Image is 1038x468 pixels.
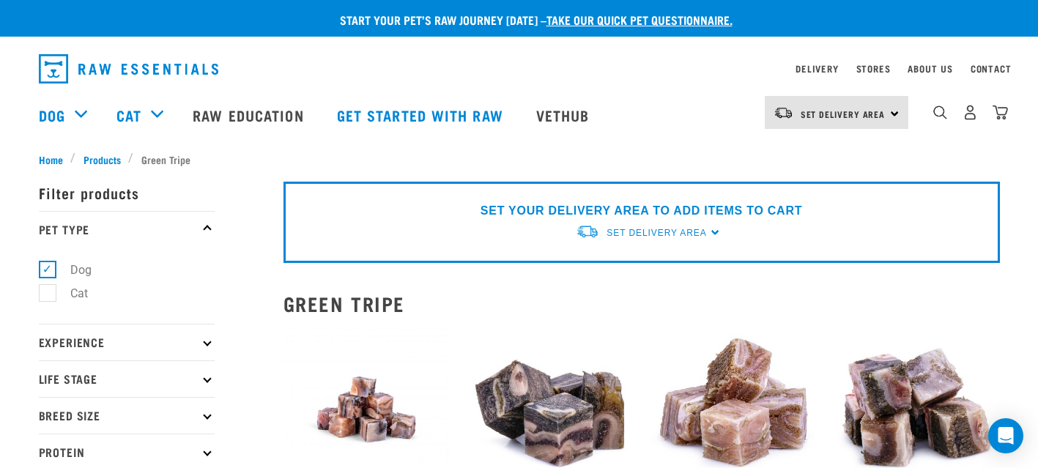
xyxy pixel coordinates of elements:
span: Set Delivery Area [607,228,706,238]
p: Experience [39,324,215,360]
a: take our quick pet questionnaire. [546,16,733,23]
a: Stores [856,66,891,71]
div: Open Intercom Messenger [988,418,1023,453]
a: Home [39,152,71,167]
p: Breed Size [39,397,215,434]
p: SET YOUR DELIVERY AREA TO ADD ITEMS TO CART [481,202,802,220]
a: About Us [908,66,952,71]
label: Cat [47,284,94,302]
p: Filter products [39,174,215,211]
a: Cat [116,104,141,126]
a: Get started with Raw [322,86,522,144]
span: Home [39,152,63,167]
a: Vethub [522,86,608,144]
span: Products [84,152,121,167]
h2: Green Tripe [283,292,1000,315]
img: Raw Essentials Logo [39,54,218,83]
a: Raw Education [178,86,322,144]
label: Dog [47,261,97,279]
img: van-moving.png [576,224,599,239]
span: Set Delivery Area [801,111,886,116]
a: Products [75,152,128,167]
img: user.png [963,105,978,120]
img: home-icon-1@2x.png [933,105,947,119]
a: Contact [971,66,1012,71]
a: Dog [39,104,65,126]
p: Life Stage [39,360,215,397]
img: home-icon@2x.png [993,105,1008,120]
nav: breadcrumbs [39,152,1000,167]
img: van-moving.png [774,106,793,119]
p: Pet Type [39,211,215,248]
a: Delivery [796,66,838,71]
nav: dropdown navigation [27,48,1012,89]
